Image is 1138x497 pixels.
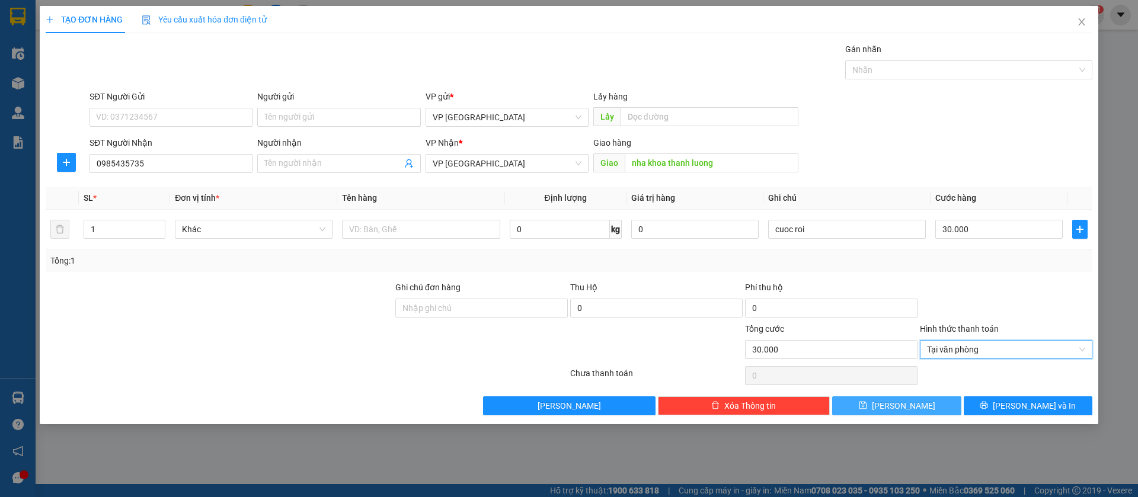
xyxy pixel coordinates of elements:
[1065,6,1098,39] button: Close
[46,15,123,24] span: TẠO ĐƠN HÀNG
[745,324,784,334] span: Tổng cước
[433,108,581,126] span: VP Sài Gòn
[711,401,720,411] span: delete
[593,92,628,101] span: Lấy hàng
[84,193,93,203] span: SL
[404,159,414,168] span: user-add
[483,396,656,415] button: [PERSON_NAME]
[538,399,601,412] span: [PERSON_NAME]
[593,107,621,126] span: Lấy
[859,401,867,411] span: save
[745,281,918,299] div: Phí thu hộ
[993,399,1076,412] span: [PERSON_NAME] và In
[610,220,622,239] span: kg
[593,153,625,172] span: Giao
[631,193,675,203] span: Giá trị hàng
[50,220,69,239] button: delete
[182,220,325,238] span: Khác
[395,283,461,292] label: Ghi chú đơn hàng
[433,155,581,172] span: VP Lộc Ninh
[845,44,881,54] label: Gán nhãn
[342,193,377,203] span: Tên hàng
[142,15,267,24] span: Yêu cầu xuất hóa đơn điện tử
[142,15,151,25] img: icon
[426,90,589,103] div: VP gửi
[832,396,961,415] button: save[PERSON_NAME]
[545,193,587,203] span: Định lượng
[658,396,830,415] button: deleteXóa Thông tin
[980,401,988,411] span: printer
[935,193,976,203] span: Cước hàng
[257,90,420,103] div: Người gửi
[89,136,252,149] div: SĐT Người Nhận
[1073,225,1087,234] span: plus
[175,193,219,203] span: Đơn vị tính
[50,254,439,267] div: Tổng: 1
[89,90,252,103] div: SĐT Người Gửi
[342,220,500,239] input: VD: Bàn, Ghế
[621,107,798,126] input: Dọc đường
[1072,220,1088,239] button: plus
[768,220,926,239] input: Ghi Chú
[724,399,776,412] span: Xóa Thông tin
[57,153,76,172] button: plus
[625,153,798,172] input: Dọc đường
[631,220,759,239] input: 0
[395,299,568,318] input: Ghi chú đơn hàng
[964,396,1092,415] button: printer[PERSON_NAME] và In
[927,341,1085,358] span: Tại văn phòng
[593,138,631,148] span: Giao hàng
[763,187,931,210] th: Ghi chú
[1077,17,1086,27] span: close
[872,399,935,412] span: [PERSON_NAME]
[920,324,999,334] label: Hình thức thanh toán
[257,136,420,149] div: Người nhận
[57,158,75,167] span: plus
[569,367,744,387] div: Chưa thanh toán
[426,138,459,148] span: VP Nhận
[570,283,597,292] span: Thu Hộ
[46,15,54,24] span: plus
